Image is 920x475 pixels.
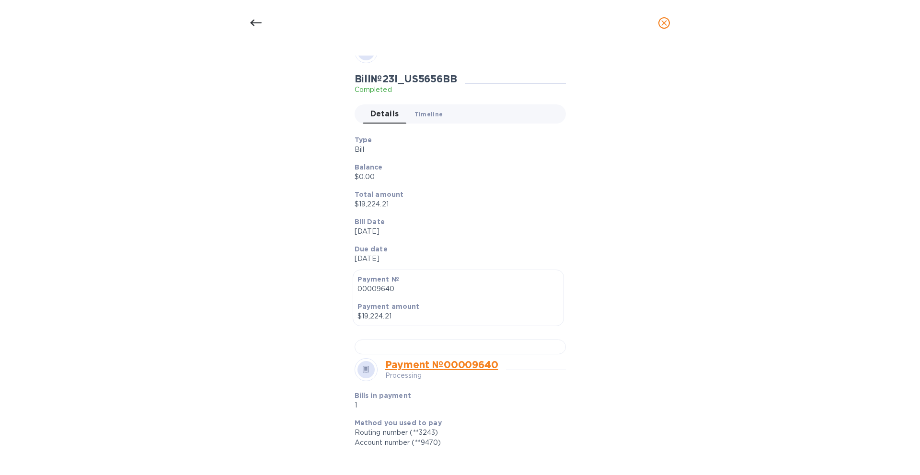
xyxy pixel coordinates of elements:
[357,284,559,294] p: 00009640
[355,73,457,85] h2: Bill № 23I_US5656BB
[653,11,676,34] button: close
[355,145,558,155] p: Bill
[355,392,411,399] b: Bills in payment
[355,438,558,448] div: Account number (**9470)
[355,163,383,171] b: Balance
[355,419,442,427] b: Method you used to pay
[355,400,490,410] p: 1
[355,85,457,95] p: Completed
[385,371,498,381] p: Processing
[357,311,559,321] p: $19,224.21
[355,245,388,253] b: Due date
[355,172,558,182] p: $0.00
[355,218,385,226] b: Bill Date
[385,359,498,371] a: Payment № 00009640
[357,303,420,310] b: Payment amount
[355,254,558,264] p: [DATE]
[355,136,372,144] b: Type
[370,107,399,121] span: Details
[355,428,558,438] div: Routing number (**3243)
[355,226,558,237] p: [DATE]
[355,199,558,209] p: $19,224.21
[357,275,399,283] b: Payment №
[414,109,443,119] span: Timeline
[355,191,404,198] b: Total amount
